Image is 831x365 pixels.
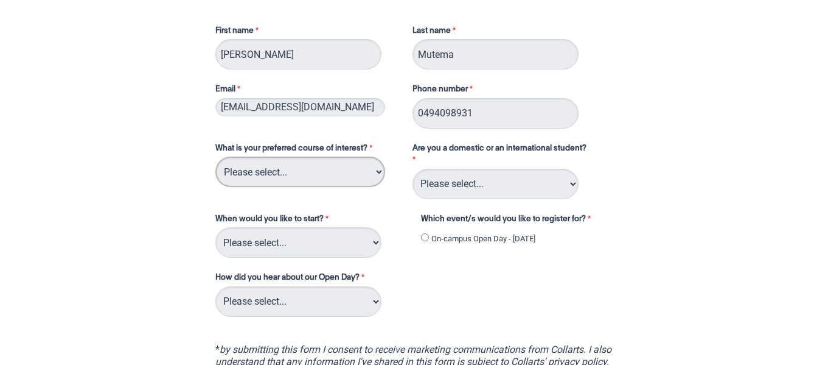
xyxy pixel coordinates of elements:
[215,157,385,187] select: What is your preferred course of interest?
[215,286,381,317] select: How did you hear about our Open Day?
[215,98,385,116] input: Email
[412,39,579,69] input: Last name
[215,227,381,258] select: When would you like to start?
[215,39,381,69] input: First name
[215,272,367,286] label: How did you hear about our Open Day?
[412,83,476,98] label: Phone number
[215,25,400,40] label: First name
[215,83,400,98] label: Email
[215,213,409,228] label: When would you like to start?
[412,98,579,129] input: Phone number
[412,25,459,40] label: Last name
[412,144,586,152] span: Are you a domestic or an international student?
[412,169,579,199] select: Are you a domestic or an international student?
[431,233,535,245] label: On-campus Open Day - [DATE]
[421,213,606,228] label: Which event/s would you like to register for?
[215,143,400,157] label: What is your preferred course of interest?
